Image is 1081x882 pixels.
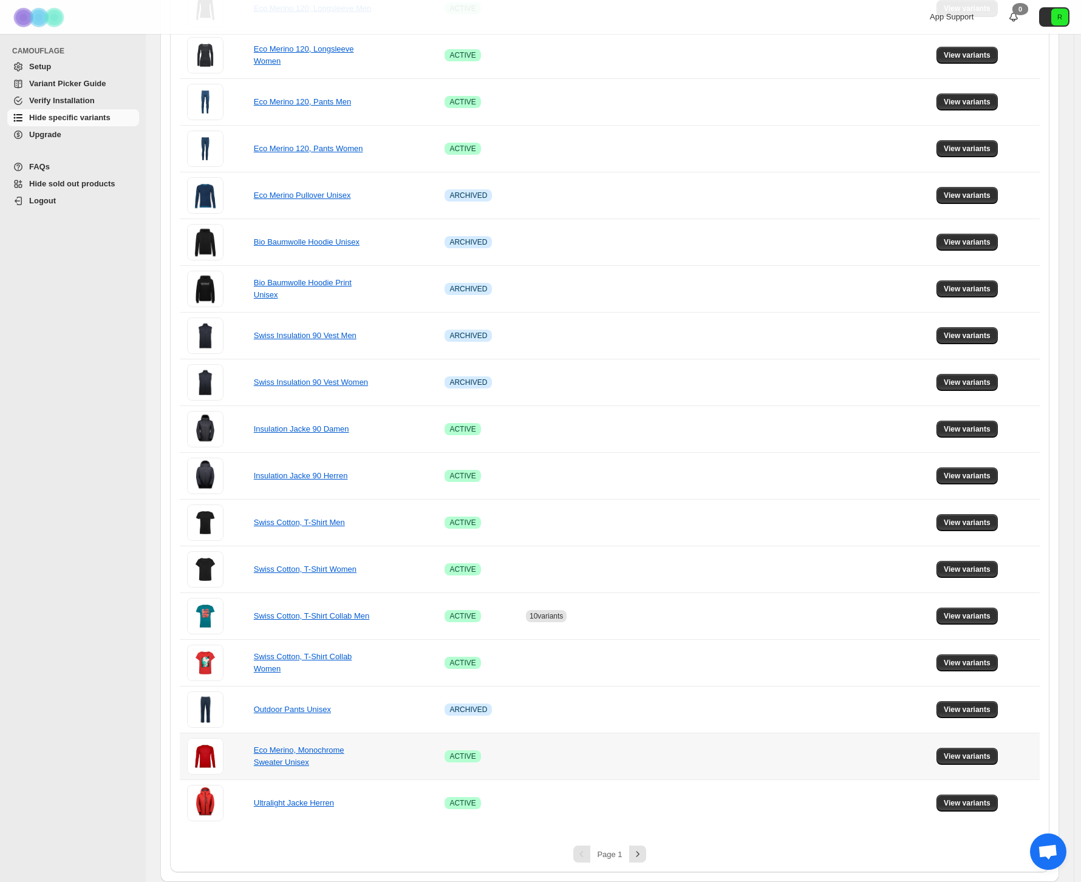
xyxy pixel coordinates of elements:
span: ARCHIVED [449,705,487,714]
span: View variants [944,798,991,808]
span: View variants [944,144,991,154]
button: View variants [936,514,998,531]
span: ACTIVE [449,144,476,154]
button: View variants [936,608,998,625]
button: View variants [936,374,998,391]
a: Verify Installation [7,92,139,109]
button: View variants [936,140,998,157]
button: View variants [936,748,998,765]
img: Swiss Insulation 90 Vest Women [187,364,223,401]
a: 0 [1008,11,1020,23]
a: Insulation Jacke 90 Damen [254,424,349,433]
button: Avatar with initials R [1039,7,1069,27]
img: Camouflage [10,1,70,34]
a: Eco Merino, Monochrome Sweater Unisex [254,745,344,767]
a: Ultralight Jacke Herren [254,798,334,807]
button: View variants [936,561,998,578]
span: View variants [944,378,991,387]
img: Bio Baumwolle Hoodie Unisex [187,224,223,260]
span: ACTIVE [449,658,476,668]
span: View variants [944,191,991,200]
a: Logout [7,192,139,209]
img: Eco Merino 120, Pants Women [187,131,223,167]
img: Insulation Jacke 90 Damen [187,411,223,447]
a: Hide specific variants [7,109,139,126]
span: ACTIVE [449,50,476,60]
a: Bio Baumwolle Hoodie Print Unisex [254,278,352,299]
a: Setup [7,58,139,75]
a: Eco Merino 120, Longsleeve Women [254,44,354,66]
button: View variants [936,187,998,204]
a: Swiss Cotton, T-Shirt Collab Women [254,652,352,673]
img: Ultralight Jacke Herren [187,785,223,821]
span: FAQs [29,162,50,171]
button: View variants [936,701,998,718]
a: Swiss Insulation 90 Vest Men [254,331,356,340]
img: Eco Merino 120, Longsleeve Women [187,37,223,73]
button: View variants [936,47,998,64]
span: View variants [944,97,991,107]
span: Page 1 [597,850,622,859]
a: Variant Picker Guide [7,75,139,92]
span: ACTIVE [449,565,476,574]
span: Upgrade [29,130,61,139]
a: Swiss Insulation 90 Vest Women [254,378,368,387]
a: Bio Baumwolle Hoodie Unisex [254,237,360,246]
span: Hide specific variants [29,113,111,122]
img: Swiss Cotton, T-Shirt Collab Women [187,645,223,681]
a: Swiss Cotton, T-Shirt Collab Men [254,611,370,620]
a: Hide sold out products [7,175,139,192]
span: CAMOUFLAGE [12,46,140,56]
span: ACTIVE [449,518,476,528]
span: ACTIVE [449,424,476,434]
span: ACTIVE [449,611,476,621]
span: Variant Picker Guide [29,79,106,88]
span: View variants [944,518,991,528]
span: View variants [944,331,991,341]
img: Swiss Cotton, T-Shirt Women [187,551,223,588]
span: View variants [944,565,991,574]
img: Bio Baumwolle Hoodie Print Unisex [187,271,223,307]
a: Eco Merino 120, Pants Men [254,97,351,106]
img: Outdoor Pants Unisex [187,691,223,728]
button: View variants [936,795,998,812]
span: View variants [944,471,991,481]
button: Next [629,846,646,863]
button: View variants [936,234,998,251]
img: Swiss Cotton, T-Shirt Collab Men [187,598,223,634]
span: Logout [29,196,56,205]
button: View variants [936,327,998,344]
span: ACTIVE [449,798,476,808]
span: View variants [944,751,991,761]
span: ARCHIVED [449,191,487,200]
span: App Support [930,12,974,21]
img: Insulation Jacke 90 Herren [187,458,223,494]
a: Insulation Jacke 90 Herren [254,471,348,480]
span: View variants [944,237,991,247]
span: 10 variants [530,612,563,620]
button: View variants [936,421,998,438]
a: Eco Merino Pullover Unisex [254,191,351,200]
a: Swiss Cotton, T-Shirt Men [254,518,345,527]
span: View variants [944,658,991,668]
a: Eco Merino 120, Pants Women [254,144,363,153]
span: ARCHIVED [449,331,487,341]
button: View variants [936,280,998,297]
span: ARCHIVED [449,237,487,247]
button: View variants [936,93,998,110]
span: Hide sold out products [29,179,115,188]
text: R [1057,13,1062,21]
span: View variants [944,705,991,714]
nav: Pagination [180,846,1040,863]
img: Eco Merino Pullover Unisex [187,177,223,214]
span: ACTIVE [449,471,476,481]
span: View variants [944,424,991,434]
div: 0 [1012,3,1028,15]
span: View variants [944,611,991,621]
button: View variants [936,467,998,484]
a: FAQs [7,158,139,175]
span: ACTIVE [449,97,476,107]
span: ARCHIVED [449,378,487,387]
div: Chat öffnen [1030,833,1066,870]
a: Swiss Cotton, T-Shirt Women [254,565,356,574]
